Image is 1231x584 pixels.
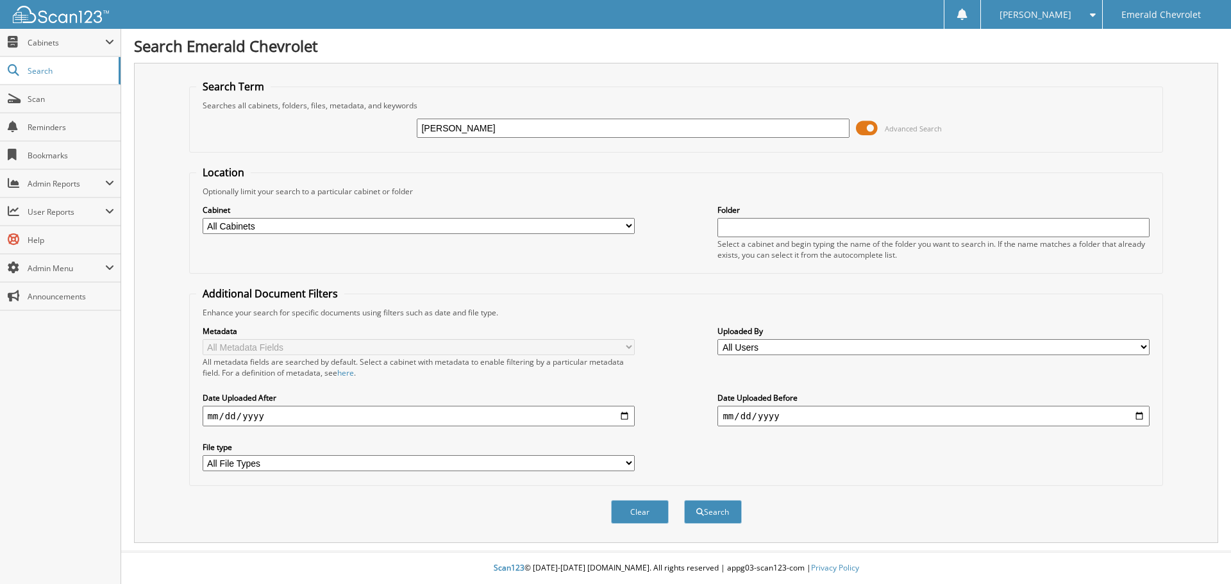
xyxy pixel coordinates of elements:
[13,6,109,23] img: scan123-logo-white.svg
[1121,11,1201,19] span: Emerald Chevrolet
[28,263,105,274] span: Admin Menu
[196,165,251,179] legend: Location
[28,150,114,161] span: Bookmarks
[28,206,105,217] span: User Reports
[494,562,524,573] span: Scan123
[28,94,114,104] span: Scan
[121,553,1231,584] div: © [DATE]-[DATE] [DOMAIN_NAME]. All rights reserved | appg03-scan123-com |
[134,35,1218,56] h1: Search Emerald Chevrolet
[196,79,271,94] legend: Search Term
[203,326,635,337] label: Metadata
[203,392,635,403] label: Date Uploaded After
[28,122,114,133] span: Reminders
[28,291,114,302] span: Announcements
[28,178,105,189] span: Admin Reports
[1167,522,1231,584] iframe: Chat Widget
[717,406,1150,426] input: end
[196,307,1157,318] div: Enhance your search for specific documents using filters such as date and file type.
[717,326,1150,337] label: Uploaded By
[717,392,1150,403] label: Date Uploaded Before
[28,235,114,246] span: Help
[203,204,635,215] label: Cabinet
[203,406,635,426] input: start
[337,367,354,378] a: here
[196,100,1157,111] div: Searches all cabinets, folders, files, metadata, and keywords
[684,500,742,524] button: Search
[28,37,105,48] span: Cabinets
[1000,11,1071,19] span: [PERSON_NAME]
[196,287,344,301] legend: Additional Document Filters
[811,562,859,573] a: Privacy Policy
[196,186,1157,197] div: Optionally limit your search to a particular cabinet or folder
[203,356,635,378] div: All metadata fields are searched by default. Select a cabinet with metadata to enable filtering b...
[885,124,942,133] span: Advanced Search
[611,500,669,524] button: Clear
[717,204,1150,215] label: Folder
[28,65,112,76] span: Search
[717,238,1150,260] div: Select a cabinet and begin typing the name of the folder you want to search in. If the name match...
[203,442,635,453] label: File type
